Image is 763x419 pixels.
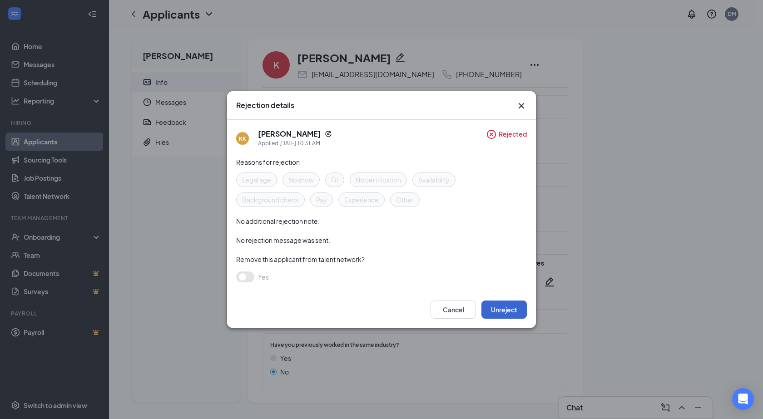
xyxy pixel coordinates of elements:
[288,175,314,185] span: No show
[344,195,379,205] span: Experience
[486,129,497,140] svg: CircleCross
[325,130,332,138] svg: Reapply
[516,100,527,111] button: Close
[732,388,754,410] div: Open Intercom Messenger
[239,135,246,143] div: KK
[431,301,476,319] button: Cancel
[258,139,332,148] div: Applied [DATE] 10:31 AM
[242,175,271,185] span: Legal age
[396,195,414,205] span: Other
[516,100,527,111] svg: Cross
[236,100,294,110] h3: Rejection details
[236,255,365,263] span: Remove this applicant from talent network?
[236,236,330,244] span: No rejection message was sent.
[418,175,450,185] span: Availability
[356,175,401,185] span: No certification
[258,271,269,282] span: Yes
[481,301,527,319] button: Unreject
[236,217,320,225] span: No additional rejection note.
[242,195,299,205] span: Background check
[258,129,321,139] h5: [PERSON_NAME]
[316,195,327,205] span: Pay
[236,158,300,166] span: Reasons for rejection
[331,175,338,185] span: Fit
[499,129,527,148] span: Rejected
